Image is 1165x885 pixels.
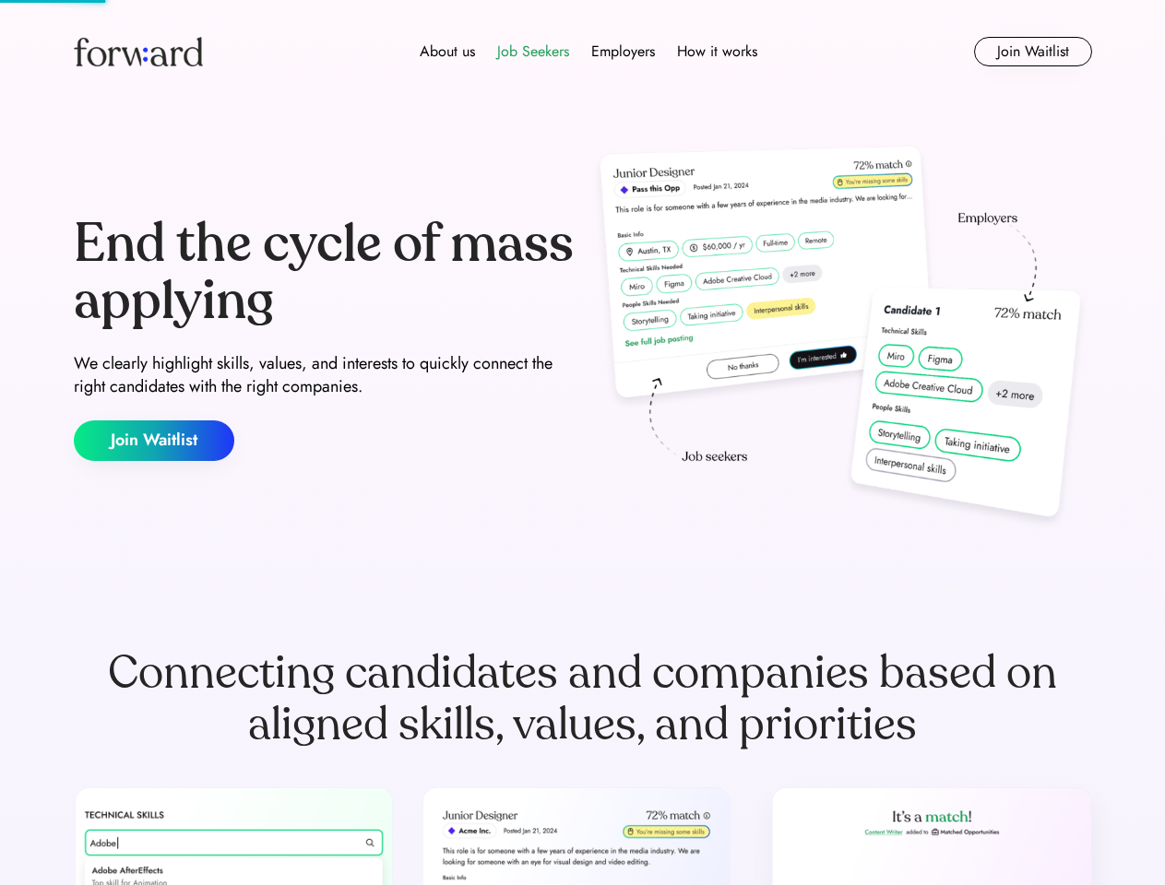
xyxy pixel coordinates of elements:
[74,352,576,398] div: We clearly highlight skills, values, and interests to quickly connect the right candidates with t...
[420,41,475,63] div: About us
[74,216,576,329] div: End the cycle of mass applying
[497,41,569,63] div: Job Seekers
[677,41,757,63] div: How it works
[74,420,234,461] button: Join Waitlist
[590,140,1092,537] img: hero-image.png
[74,647,1092,750] div: Connecting candidates and companies based on aligned skills, values, and priorities
[591,41,655,63] div: Employers
[74,37,203,66] img: Forward logo
[974,37,1092,66] button: Join Waitlist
